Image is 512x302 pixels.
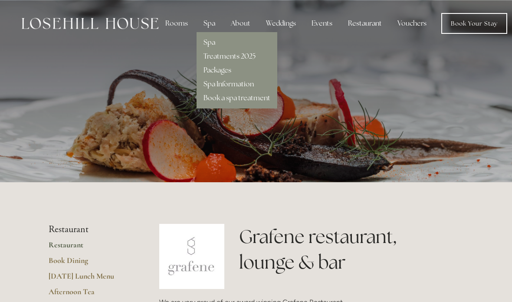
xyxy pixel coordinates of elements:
a: Treatments 2025 [203,52,256,61]
a: Book Dining [49,256,131,271]
li: Restaurant [49,224,131,235]
div: Events [305,15,339,32]
a: Packages [203,66,231,75]
div: About [224,15,257,32]
a: Book Your Stay [441,13,507,34]
a: Spa Information [203,79,254,89]
div: Spa [197,15,222,32]
a: Book a spa treatment [203,93,270,102]
div: Weddings [259,15,303,32]
a: [DATE] Lunch Menu [49,271,131,287]
a: Vouchers [391,15,433,32]
div: Restaurant [341,15,389,32]
h1: Grafene restaurant, lounge & bar [239,224,463,275]
a: Spa [203,38,215,47]
img: grafene.jpg [159,224,224,289]
img: Losehill House [22,18,158,29]
div: Rooms [158,15,195,32]
a: Restaurant [49,240,131,256]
